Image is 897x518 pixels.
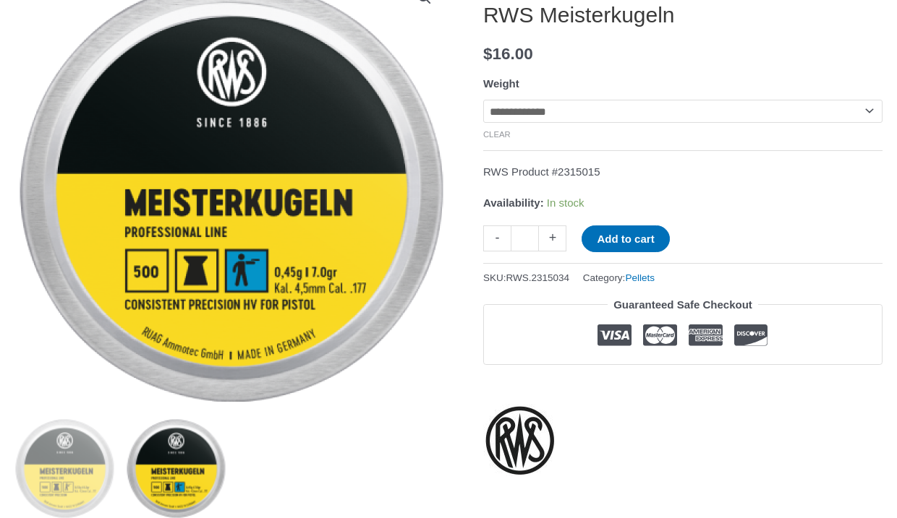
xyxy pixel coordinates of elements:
[483,77,519,90] label: Weight
[483,404,556,476] a: RWS
[511,225,539,251] input: Product quantity
[483,45,533,63] bdi: 16.00
[483,269,569,287] span: SKU:
[483,376,883,393] iframe: Customer reviews powered by Trustpilot
[483,130,511,139] a: Clear options
[583,269,655,287] span: Category:
[483,2,883,28] h1: RWS Meisterkugeln
[483,45,493,63] span: $
[483,162,883,182] p: RWS Product #2315015
[625,272,655,283] a: Pellets
[582,225,669,252] button: Add to cart
[539,225,566,251] a: +
[608,295,758,315] legend: Guaranteed Safe Checkout
[483,197,544,209] span: Availability:
[547,197,584,209] span: In stock
[483,225,511,251] a: -
[506,272,570,283] span: RWS.2315034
